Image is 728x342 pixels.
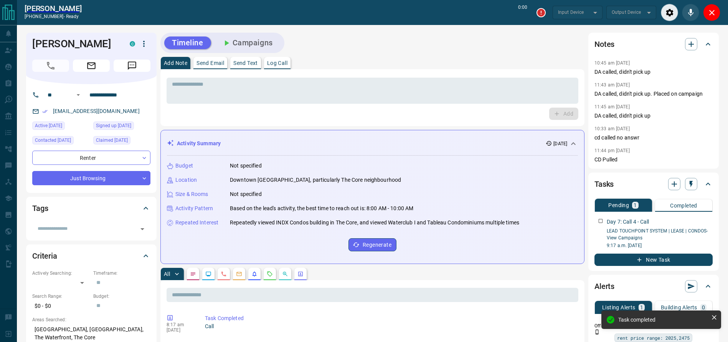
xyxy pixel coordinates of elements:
[607,228,708,241] a: LEAD TOUCHPOINT SYSTEM | LEASE | CONDOS- View Campaigns
[702,305,705,310] p: 0
[703,4,720,21] div: Close
[670,203,697,208] p: Completed
[177,139,221,148] p: Activity Summary
[594,178,614,190] h2: Tasks
[32,202,48,214] h2: Tags
[230,176,401,184] p: Downtown [GEOGRAPHIC_DATA], particularly The Core neighbourhood
[594,38,614,50] h2: Notes
[594,148,630,153] p: 11:44 pm [DATE]
[634,203,637,208] p: 1
[93,270,150,277] p: Timeframe:
[137,224,148,234] button: Open
[96,122,131,129] span: Signed up [DATE]
[93,121,150,132] div: Mon Jun 07 2021
[66,14,79,19] span: ready
[236,271,242,277] svg: Emails
[221,271,227,277] svg: Calls
[32,151,150,165] div: Renter
[267,271,273,277] svg: Requests
[74,90,83,100] button: Open
[230,219,519,227] p: Repeatedly viewed INDX Condos building in The Core, and viewed Waterclub I and Tableau Condominiu...
[32,316,150,323] p: Areas Searched:
[682,4,699,21] div: Mute
[230,162,262,170] p: Not specified
[594,329,600,335] svg: Push Notification Only
[267,60,287,66] p: Log Call
[35,122,62,129] span: Active [DATE]
[164,271,170,277] p: All
[42,109,48,114] svg: Email Verified
[205,322,575,330] p: Call
[130,41,135,46] div: condos.ca
[594,60,630,66] p: 10:45 am [DATE]
[553,140,567,147] p: [DATE]
[233,60,258,66] p: Send Text
[594,126,630,131] p: 10:33 am [DATE]
[251,271,258,277] svg: Listing Alerts
[32,293,89,300] p: Search Range:
[214,37,281,49] button: Campaigns
[607,242,713,249] p: 9:17 a.m. [DATE]
[196,60,224,66] p: Send Email
[93,293,150,300] p: Budget:
[602,305,636,310] p: Listing Alerts
[32,171,150,185] div: Just Browsing
[594,68,713,76] p: DA called, didn't pick up
[348,238,396,251] button: Regenerate
[618,317,708,323] div: Task completed
[661,4,678,21] div: Audio Settings
[190,271,196,277] svg: Notes
[594,112,713,120] p: DA called, didn't pick up
[297,271,304,277] svg: Agent Actions
[518,4,527,21] p: 0:00
[96,136,128,144] span: Claimed [DATE]
[32,270,89,277] p: Actively Searching:
[594,254,713,266] button: New Task
[230,204,413,213] p: Based on the lead's activity, the best time to reach out is: 8:00 AM - 10:00 AM
[205,271,211,277] svg: Lead Browsing Activity
[594,134,713,142] p: cd called no answr
[32,250,57,262] h2: Criteria
[594,175,713,193] div: Tasks
[25,4,82,13] a: [PERSON_NAME]
[175,219,218,227] p: Repeated Interest
[617,334,690,342] span: rent price range: 2025,2475
[35,136,71,144] span: Contacted [DATE]
[32,300,89,312] p: $0 - $0
[594,90,713,98] p: DA called, didn't pick up. Placed on campaign
[640,305,643,310] p: 1
[175,162,193,170] p: Budget
[32,38,118,50] h1: [PERSON_NAME]
[53,108,140,114] a: [EMAIL_ADDRESS][DOMAIN_NAME]
[167,327,193,333] p: [DATE]
[594,322,610,329] p: Off
[164,60,187,66] p: Add Note
[167,136,578,151] div: Activity Summary[DATE]
[114,60,150,72] span: Message
[594,280,614,292] h2: Alerts
[93,136,150,147] div: Fri Aug 01 2025
[25,13,82,20] p: [PHONE_NUMBER] -
[607,218,649,226] p: Day 7: Call 4 - Call
[175,204,213,213] p: Activity Pattern
[661,305,697,310] p: Building Alerts
[594,104,630,110] p: 11:45 am [DATE]
[175,176,197,184] p: Location
[32,199,150,217] div: Tags
[164,37,211,49] button: Timeline
[32,60,69,72] span: Call
[32,121,89,132] div: Wed Oct 08 2025
[608,203,629,208] p: Pending
[205,314,575,322] p: Task Completed
[594,82,630,88] p: 11:43 am [DATE]
[230,190,262,198] p: Not specified
[594,35,713,53] div: Notes
[73,60,110,72] span: Email
[32,136,89,147] div: Sat Oct 11 2025
[594,156,713,164] p: CD Pulled
[167,322,193,327] p: 8:17 am
[175,190,208,198] p: Size & Rooms
[32,247,150,265] div: Criteria
[594,277,713,296] div: Alerts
